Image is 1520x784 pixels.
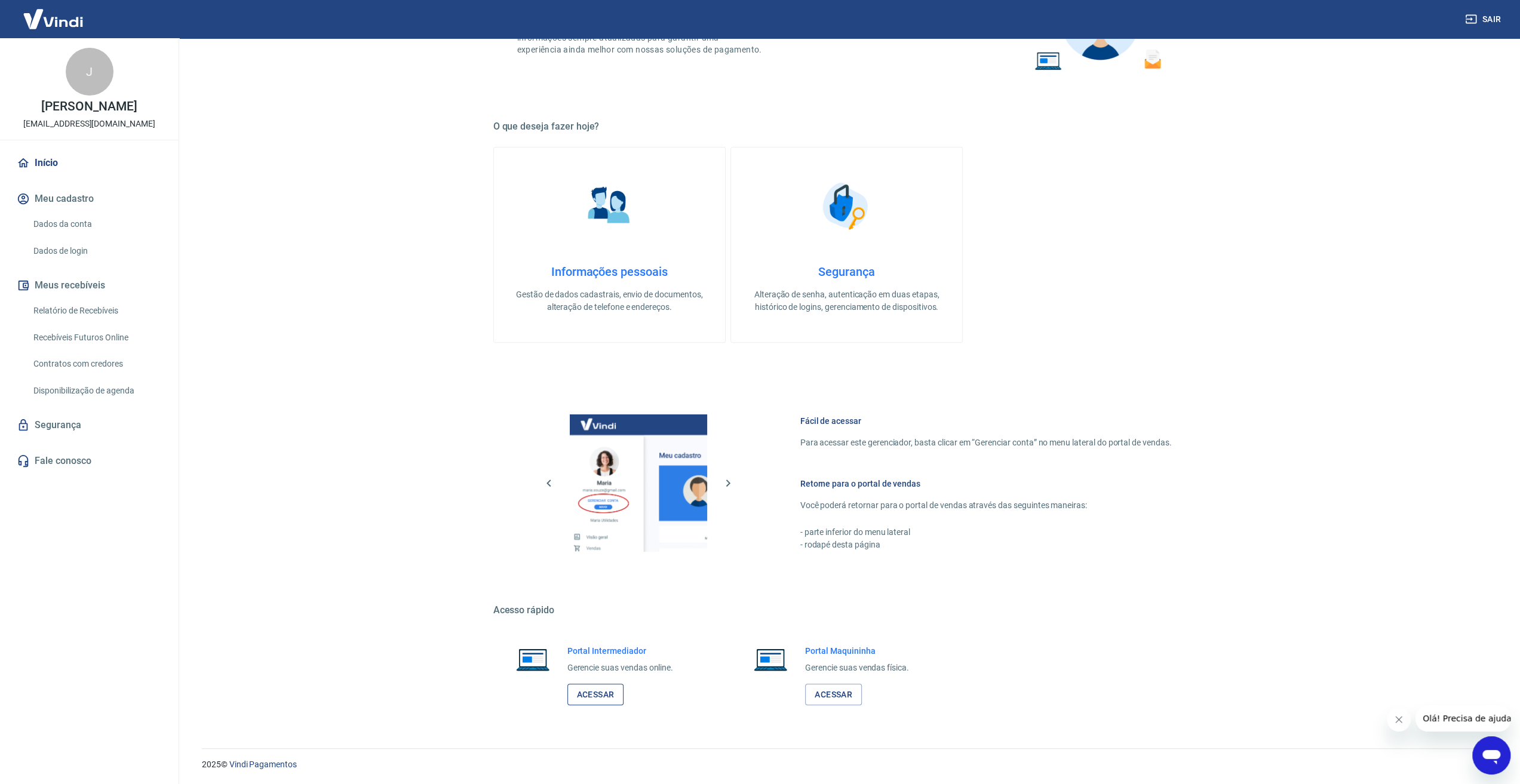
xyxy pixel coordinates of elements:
[493,147,726,343] a: Informações pessoaisInformações pessoaisGestão de dados cadastrais, envio de documentos, alteraçã...
[7,8,100,18] span: Olá! Precisa de ajuda?
[1415,705,1510,731] iframe: Mensagem da empresa
[805,645,909,657] h6: Portal Maquininha
[800,478,1172,490] h6: Retorne para o portal de vendas
[493,604,1200,616] h5: Acesso rápido
[23,118,155,130] p: [EMAIL_ADDRESS][DOMAIN_NAME]
[800,415,1172,427] h6: Fácil de acessar
[750,265,943,279] h4: Segurança
[14,150,164,176] a: Início
[41,100,137,113] p: [PERSON_NAME]
[567,645,674,657] h6: Portal Intermediador
[567,684,624,706] a: Acessar
[14,272,164,299] button: Meus recebíveis
[29,379,164,403] a: Disponibilização de agenda
[14,186,164,212] button: Meu cadastro
[29,352,164,376] a: Contratos com credores
[513,265,706,279] h4: Informações pessoais
[1387,708,1411,731] iframe: Fechar mensagem
[229,760,297,769] a: Vindi Pagamentos
[493,121,1200,133] h5: O que deseja fazer hoje?
[750,288,943,313] p: Alteração de senha, autenticação em duas etapas, histórico de logins, gerenciamento de dispositivos.
[29,212,164,236] a: Dados da conta
[1472,736,1510,774] iframe: Botão para abrir a janela de mensagens
[66,48,113,96] div: J
[29,239,164,263] a: Dados de login
[29,325,164,350] a: Recebíveis Futuros Online
[1463,8,1506,30] button: Sair
[570,414,707,552] img: Imagem da dashboard mostrando o botão de gerenciar conta na sidebar no lado esquerdo
[567,662,674,674] p: Gerencie suas vendas online.
[730,147,963,343] a: SegurançaSegurançaAlteração de senha, autenticação em duas etapas, histórico de logins, gerenciam...
[745,645,796,674] img: Imagem de um notebook aberto
[508,645,558,674] img: Imagem de um notebook aberto
[202,758,1491,771] p: 2025 ©
[805,684,862,706] a: Acessar
[816,176,876,236] img: Segurança
[513,288,706,313] p: Gestão de dados cadastrais, envio de documentos, alteração de telefone e endereços.
[800,436,1172,449] p: Para acessar este gerenciador, basta clicar em “Gerenciar conta” no menu lateral do portal de ven...
[14,412,164,438] a: Segurança
[579,176,639,236] img: Informações pessoais
[14,1,92,37] img: Vindi
[800,526,1172,539] p: - parte inferior do menu lateral
[800,539,1172,551] p: - rodapé desta página
[800,499,1172,512] p: Você poderá retornar para o portal de vendas através das seguintes maneiras:
[805,662,909,674] p: Gerencie suas vendas física.
[29,299,164,323] a: Relatório de Recebíveis
[14,448,164,474] a: Fale conosco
